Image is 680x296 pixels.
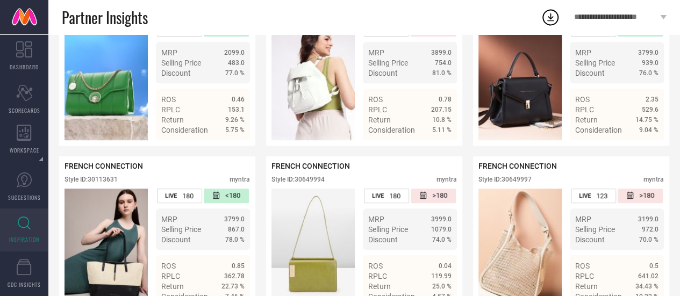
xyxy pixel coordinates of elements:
[165,192,177,199] span: LIVE
[65,22,148,140] div: Click to view image
[575,235,605,244] span: Discount
[228,59,245,67] span: 483.0
[368,48,384,57] span: MRP
[161,59,201,67] span: Selling Price
[635,116,658,124] span: 14.75 %
[161,282,184,291] span: Return
[372,192,384,199] span: LIVE
[161,235,191,244] span: Discount
[642,106,658,113] span: 529.6
[575,115,598,124] span: Return
[411,189,456,203] div: Number of days since the style was first listed on the platform
[62,6,148,28] span: Partner Insights
[575,126,622,134] span: Consideration
[427,145,452,154] span: Details
[431,226,452,233] span: 1079.0
[271,22,355,140] div: Click to view image
[232,96,245,103] span: 0.46
[432,116,452,124] span: 10.8 %
[432,191,447,200] span: >180
[635,283,658,290] span: 34.43 %
[157,189,202,203] div: Number of days the style has been live on the platform
[575,95,590,104] span: ROS
[596,192,607,200] span: 123
[432,236,452,243] span: 74.0 %
[575,48,591,57] span: MRP
[638,272,658,280] span: 641.02
[575,272,594,280] span: RPLC
[364,189,409,203] div: Number of days the style has been live on the platform
[478,22,562,140] div: Click to view image
[368,225,408,234] span: Selling Price
[646,96,658,103] span: 2.35
[224,215,245,223] span: 3799.0
[368,115,391,124] span: Return
[65,22,148,140] img: Style preview image
[368,215,384,223] span: MRP
[649,262,658,270] span: 0.5
[634,145,658,154] span: Details
[225,126,245,134] span: 5.75 %
[575,59,615,67] span: Selling Price
[368,69,398,77] span: Discount
[228,106,245,113] span: 153.1
[10,63,39,71] span: DASHBOARD
[624,145,658,154] a: Details
[639,236,658,243] span: 70.0 %
[224,272,245,280] span: 362.78
[478,162,557,170] span: FRENCH CONNECTION
[161,48,177,57] span: MRP
[225,69,245,77] span: 77.0 %
[161,115,184,124] span: Return
[639,69,658,77] span: 76.0 %
[478,176,532,183] div: Style ID: 30649997
[638,215,658,223] span: 3199.0
[436,176,457,183] div: myntra
[8,280,41,288] span: CDC INSIGHTS
[638,49,658,56] span: 3799.0
[541,8,560,27] div: Open download list
[368,95,383,104] span: ROS
[618,189,663,203] div: Number of days since the style was first listed on the platform
[368,105,387,114] span: RPLC
[431,272,452,280] span: 119.99
[204,189,249,203] div: Number of days since the style was first listed on the platform
[575,282,598,291] span: Return
[271,162,350,170] span: FRENCH CONNECTION
[161,126,208,134] span: Consideration
[643,176,664,183] div: myntra
[575,105,594,114] span: RPLC
[271,22,355,140] img: Style preview image
[478,22,562,140] img: Style preview image
[639,126,658,134] span: 9.04 %
[368,59,408,67] span: Selling Price
[225,191,240,200] span: <180
[417,145,452,154] a: Details
[435,59,452,67] span: 754.0
[271,176,325,183] div: Style ID: 30649994
[431,215,452,223] span: 3999.0
[368,235,398,244] span: Discount
[65,162,143,170] span: FRENCH CONNECTION
[9,106,40,114] span: SCORECARDS
[575,262,590,270] span: ROS
[9,235,39,243] span: INSPIRATION
[439,262,452,270] span: 0.04
[639,191,654,200] span: >180
[8,193,41,201] span: SUGGESTIONS
[225,116,245,124] span: 9.26 %
[161,225,201,234] span: Selling Price
[230,176,250,183] div: myntra
[368,126,415,134] span: Consideration
[161,262,176,270] span: ROS
[225,236,245,243] span: 78.0 %
[65,176,118,183] div: Style ID: 30113631
[575,225,615,234] span: Selling Price
[161,272,180,280] span: RPLC
[571,189,616,203] div: Number of days the style has been live on the platform
[368,282,391,291] span: Return
[161,105,180,114] span: RPLC
[432,69,452,77] span: 81.0 %
[161,69,191,77] span: Discount
[221,283,245,290] span: 22.73 %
